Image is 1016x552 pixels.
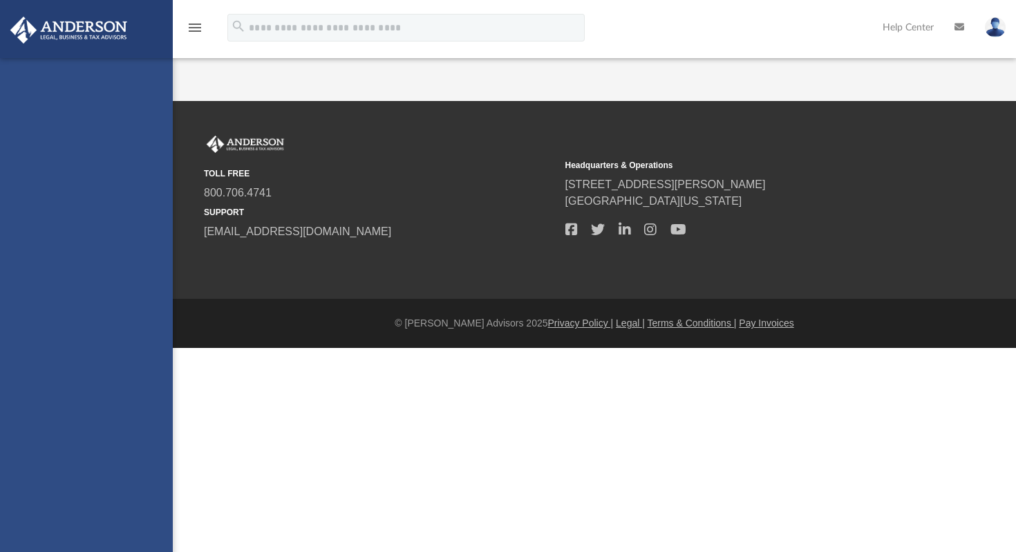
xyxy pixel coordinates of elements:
[204,167,556,180] small: TOLL FREE
[187,26,203,36] a: menu
[6,17,131,44] img: Anderson Advisors Platinum Portal
[739,318,793,329] a: Pay Invoices
[187,19,203,36] i: menu
[204,187,272,199] a: 800.706.4741
[173,316,1016,331] div: © [PERSON_NAME] Advisors 2025
[204,206,556,219] small: SUPPORT
[204,136,287,154] img: Anderson Advisors Platinum Portal
[616,318,645,329] a: Legal |
[648,318,737,329] a: Terms & Conditions |
[985,17,1006,37] img: User Pic
[548,318,614,329] a: Privacy Policy |
[565,195,742,207] a: [GEOGRAPHIC_DATA][US_STATE]
[565,178,766,190] a: [STREET_ADDRESS][PERSON_NAME]
[204,226,391,237] a: [EMAIL_ADDRESS][DOMAIN_NAME]
[231,19,246,34] i: search
[565,159,917,172] small: Headquarters & Operations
